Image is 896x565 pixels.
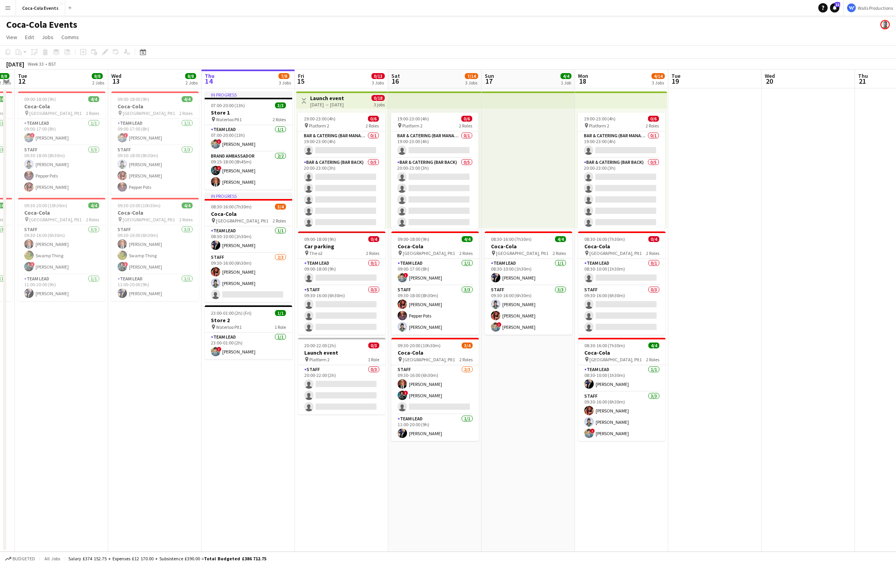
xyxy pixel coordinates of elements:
[118,96,149,102] span: 09:00-18:00 (9h)
[651,73,665,79] span: 4/14
[203,77,214,86] span: 14
[211,204,252,210] span: 08:30-16:00 (7h30m)
[298,113,385,228] app-job-card: 19:00-23:00 (4h)0/6 Platform 22 RolesBar & Catering (Bar Manager)0/119:00-23:00 (4h) Bar & Cateri...
[403,391,408,395] span: !
[391,113,478,228] app-job-card: 19:00-23:00 (4h)0/6 Platform 22 RolesBar & Catering (Bar Manager)0/119:00-23:00 (4h) Bar & Cateri...
[205,226,292,253] app-card-role: Team Lead1/108:30-10:00 (1h30m)[PERSON_NAME]
[275,324,286,330] span: 1 Role
[118,203,161,208] span: 09:30-20:00 (10h30m)
[309,357,330,362] span: Platform 2
[578,338,666,441] app-job-card: 08:30-16:00 (7h30m)4/4Coca-Cola [GEOGRAPHIC_DATA], Plt12 RolesTeam Lead1/108:30-10:00 (1h30m)[PER...
[298,365,386,414] app-card-role: Staff0/320:00-22:00 (2h)
[18,119,105,145] app-card-role: Team Lead1/109:00-17:00 (8h)![PERSON_NAME]
[298,338,386,414] app-job-card: 20:00-22:00 (2h)0/3Launch event Platform 21 RoleStaff0/320:00-22:00 (2h)
[88,96,99,102] span: 4/4
[18,198,105,301] div: 09:30-20:00 (10h30m)4/4Coca-Cola [GEOGRAPHIC_DATA], Plt12 RolesStaff3/309:30-16:00 (6h30m)[PERSON...
[403,357,455,362] span: [GEOGRAPHIC_DATA], Plt1
[590,429,595,433] span: !
[485,285,572,335] app-card-role: Staff3/309:30-16:00 (6h30m)[PERSON_NAME][PERSON_NAME]![PERSON_NAME]
[578,243,666,250] h3: Coca-Cola
[391,338,479,441] div: 09:30-20:00 (10h30m)3/4Coca-Cola [GEOGRAPHIC_DATA], Plt12 RolesStaff2/309:30-16:00 (6h30m)[PERSON...
[217,166,221,170] span: !
[205,91,292,98] div: In progress
[496,250,548,256] span: [GEOGRAPHIC_DATA], Plt1
[3,32,20,42] a: View
[68,556,266,561] div: Salary £374 152.75 + Expenses £12 170.00 + Subsistence £390.00 =
[26,61,45,67] span: Week 33
[88,203,99,208] span: 4/4
[6,60,24,68] div: [DATE]
[29,217,82,222] span: [GEOGRAPHIC_DATA], Plt1
[298,243,386,250] h3: Car parking
[123,217,175,222] span: [GEOGRAPHIC_DATA], Plt1
[880,20,890,29] app-user-avatar: Mark Walls
[22,32,37,42] a: Edit
[589,250,642,256] span: [GEOGRAPHIC_DATA], Plt1
[374,101,385,108] div: 3 jobs
[205,91,292,190] app-job-card: In progress07:00-20:00 (13h)3/3Store 1 Waterloo Plt12 RolesTeam Lead1/107:00-20:00 (13h)![PERSON_...
[205,317,292,324] h3: Store 2
[18,225,105,274] app-card-role: Staff3/309:30-16:00 (6h30m)[PERSON_NAME]Swamp Thing![PERSON_NAME]
[273,218,286,224] span: 2 Roles
[30,262,35,267] span: !
[205,253,292,302] app-card-role: Staff2/309:30-16:00 (6h30m)[PERSON_NAME][PERSON_NAME]
[391,231,479,335] div: 09:00-18:00 (9h)4/4Coca-Cola [GEOGRAPHIC_DATA], Plt12 RolesTeam Lead1/109:00-17:00 (8h)![PERSON_N...
[205,305,292,359] app-job-card: 23:00-01:00 (2h) (Fri)1/1Store 2 Waterloo Plt11 RoleTeam Lead1/123:00-01:00 (2h)![PERSON_NAME]
[391,158,478,230] app-card-role: Bar & Catering (Bar Back)0/520:00-23:00 (3h)
[578,231,666,335] app-job-card: 08:30-16:00 (7h30m)0/4Coca-Cola [GEOGRAPHIC_DATA], Plt12 RolesTeam Lead0/108:30-10:00 (1h30m) Sta...
[111,274,199,301] app-card-role: Team Lead1/111:00-20:00 (9h)[PERSON_NAME]
[216,117,242,122] span: Waterloo Plt1
[403,250,455,256] span: [GEOGRAPHIC_DATA], Plt1
[205,125,292,152] app-card-role: Team Lead1/107:00-20:00 (13h)![PERSON_NAME]
[6,34,17,41] span: View
[835,2,840,7] span: 11
[92,73,103,79] span: 8/8
[43,556,62,561] span: All jobs
[18,91,105,195] div: 09:00-18:00 (9h)4/4Coca-Cola [GEOGRAPHIC_DATA], Plt12 RolesTeam Lead1/109:00-17:00 (8h)![PERSON_N...
[391,349,479,356] h3: Coca-Cola
[402,123,423,129] span: Platform 2
[391,259,479,285] app-card-role: Team Lead1/109:00-17:00 (8h)![PERSON_NAME]
[42,34,54,41] span: Jobs
[205,152,292,190] app-card-role: Brand Ambassador2/209:15-18:00 (8h45m)![PERSON_NAME][PERSON_NAME]
[646,123,659,129] span: 2 Roles
[216,218,268,224] span: [GEOGRAPHIC_DATA], Plt1
[368,116,379,122] span: 0/6
[86,217,99,222] span: 2 Roles
[275,204,286,210] span: 3/4
[182,203,193,208] span: 4/4
[111,119,199,145] app-card-role: Team Lead1/109:00-17:00 (8h)![PERSON_NAME]
[179,217,193,222] span: 2 Roles
[857,77,868,86] span: 21
[24,96,56,102] span: 09:00-18:00 (9h)
[485,259,572,285] app-card-role: Team Lead1/108:30-10:00 (1h30m)[PERSON_NAME]
[298,231,386,335] div: 09:00-18:00 (9h)0/4Car parking The o22 RolesTeam Lead0/109:00-18:00 (9h) Staff0/309:30-16:00 (6h30m)
[648,116,659,122] span: 0/6
[217,139,221,144] span: !
[29,110,82,116] span: [GEOGRAPHIC_DATA], Plt1
[584,116,616,122] span: 19:00-23:00 (4h)
[275,102,286,108] span: 3/3
[205,333,292,359] app-card-role: Team Lead1/123:00-01:00 (2h)![PERSON_NAME]
[397,116,429,122] span: 19:00-23:00 (4h)
[304,116,336,122] span: 19:00-23:00 (4h)
[205,193,292,302] div: In progress08:30-16:00 (7h30m)3/4Coca-Cola [GEOGRAPHIC_DATA], Plt12 RolesTeam Lead1/108:30-10:00 ...
[309,123,329,129] span: Platform 2
[298,349,386,356] h3: Launch event
[465,73,478,79] span: 7/14
[298,259,386,285] app-card-role: Team Lead0/109:00-18:00 (9h)
[578,113,665,228] div: 19:00-23:00 (4h)0/6 Platform 22 RolesBar & Catering (Bar Manager)0/119:00-23:00 (4h) Bar & Cateri...
[298,158,385,230] app-card-role: Bar & Catering (Bar Back)0/520:00-23:00 (3h)
[398,236,429,242] span: 09:00-18:00 (9h)
[279,80,291,86] div: 3 Jobs
[16,0,65,16] button: Coca-Cola Events
[584,236,625,242] span: 08:30-16:00 (7h30m)
[553,250,566,256] span: 2 Roles
[211,310,252,316] span: 23:00-01:00 (2h) (Fri)
[18,103,105,110] h3: Coca-Cola
[858,72,868,79] span: Thu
